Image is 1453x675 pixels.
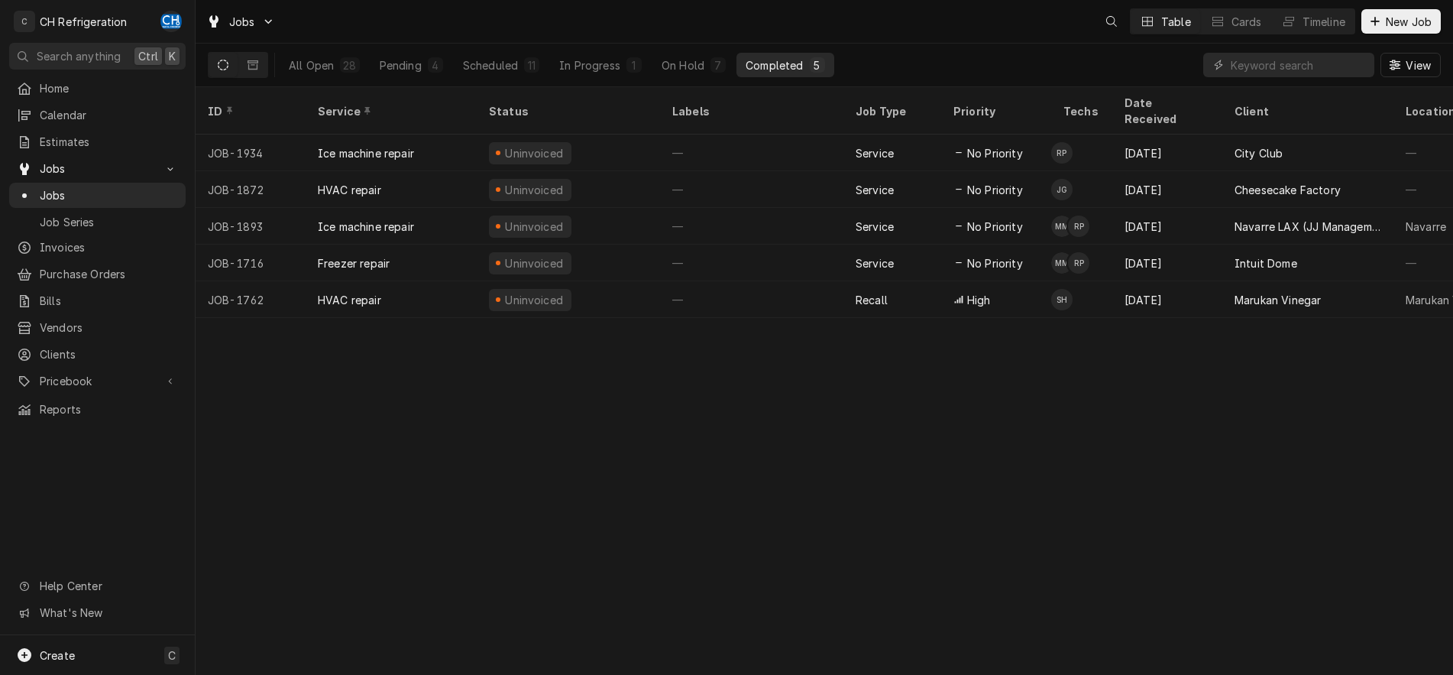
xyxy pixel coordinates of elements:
div: Moises Melena's Avatar [1051,216,1073,237]
div: JOB-1934 [196,135,306,171]
span: No Priority [967,255,1023,271]
div: Service [856,255,894,271]
span: Purchase Orders [40,266,178,282]
div: JOB-1762 [196,281,306,318]
div: Job Type [856,103,929,119]
a: Jobs [9,183,186,208]
div: Intuit Dome [1235,255,1297,271]
div: Date Received [1125,95,1207,127]
div: 5 [813,57,822,73]
div: Navarre LAX (JJ Management LLC) [1235,219,1381,235]
div: JOB-1872 [196,171,306,208]
div: [DATE] [1112,208,1222,245]
div: Timeline [1303,14,1345,30]
span: Home [40,80,178,96]
a: Home [9,76,186,101]
div: Techs [1063,103,1100,119]
div: Steven Hiraga's Avatar [1051,289,1073,310]
span: No Priority [967,182,1023,198]
div: RP [1068,216,1089,237]
div: Cards [1231,14,1262,30]
div: Client [1235,103,1378,119]
span: Calendar [40,107,178,123]
div: Cheesecake Factory [1235,182,1341,198]
div: JG [1051,179,1073,200]
div: HVAC repair [318,292,381,308]
span: Help Center [40,578,176,594]
div: — [660,208,843,245]
div: JOB-1716 [196,245,306,281]
div: 28 [343,57,356,73]
button: New Job [1361,9,1441,34]
a: Go to Jobs [9,156,186,181]
div: Service [318,103,461,119]
span: Jobs [40,161,155,177]
a: Go to Pricebook [9,368,186,394]
a: Reports [9,397,186,422]
span: Jobs [229,14,255,30]
div: [DATE] [1112,281,1222,318]
span: No Priority [967,219,1023,235]
div: HVAC repair [318,182,381,198]
div: Ruben Perez's Avatar [1051,142,1073,164]
button: View [1380,53,1441,77]
span: Job Series [40,214,178,230]
div: Service [856,182,894,198]
span: What's New [40,605,176,621]
div: 11 [527,57,536,73]
div: Ice machine repair [318,145,414,161]
div: RP [1068,252,1089,274]
div: Uninvoiced [503,182,565,198]
div: — [660,135,843,171]
div: — [660,245,843,281]
span: K [169,48,176,64]
span: Vendors [40,320,178,336]
span: View [1403,57,1434,73]
div: Service [856,219,894,235]
div: ID [208,103,290,119]
span: Reports [40,401,178,417]
span: Estimates [40,134,178,150]
div: Uninvoiced [503,145,565,161]
div: [DATE] [1112,135,1222,171]
span: New Job [1383,14,1435,30]
div: 7 [714,57,723,73]
input: Keyword search [1231,53,1367,77]
div: Chris Hiraga's Avatar [160,11,182,32]
div: Uninvoiced [503,255,565,271]
div: Ruben Perez's Avatar [1068,252,1089,274]
div: Uninvoiced [503,219,565,235]
span: C [168,647,176,664]
div: 4 [431,57,440,73]
div: Ruben Perez's Avatar [1068,216,1089,237]
button: Open search [1099,9,1124,34]
div: CH [160,11,182,32]
div: Priority [953,103,1036,119]
a: Bills [9,288,186,313]
a: Vendors [9,315,186,340]
a: Job Series [9,209,186,235]
div: Freezer repair [318,255,390,271]
div: Completed [746,57,803,73]
div: Recall [856,292,888,308]
span: Bills [40,293,178,309]
div: Navarre [1406,219,1446,235]
div: — [660,281,843,318]
button: Search anythingCtrlK [9,43,186,70]
a: Estimates [9,129,186,154]
a: Clients [9,342,186,367]
div: C [14,11,35,32]
div: RP [1051,142,1073,164]
div: Marukan Vinegar [1235,292,1321,308]
span: Pricebook [40,373,155,389]
a: Calendar [9,102,186,128]
div: Labels [672,103,831,119]
a: Go to Jobs [200,9,281,34]
span: Jobs [40,187,178,203]
div: CH Refrigeration [40,14,128,30]
div: Ice machine repair [318,219,414,235]
div: MM [1051,216,1073,237]
div: [DATE] [1112,245,1222,281]
div: Moises Melena's Avatar [1051,252,1073,274]
div: 1 [629,57,639,73]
